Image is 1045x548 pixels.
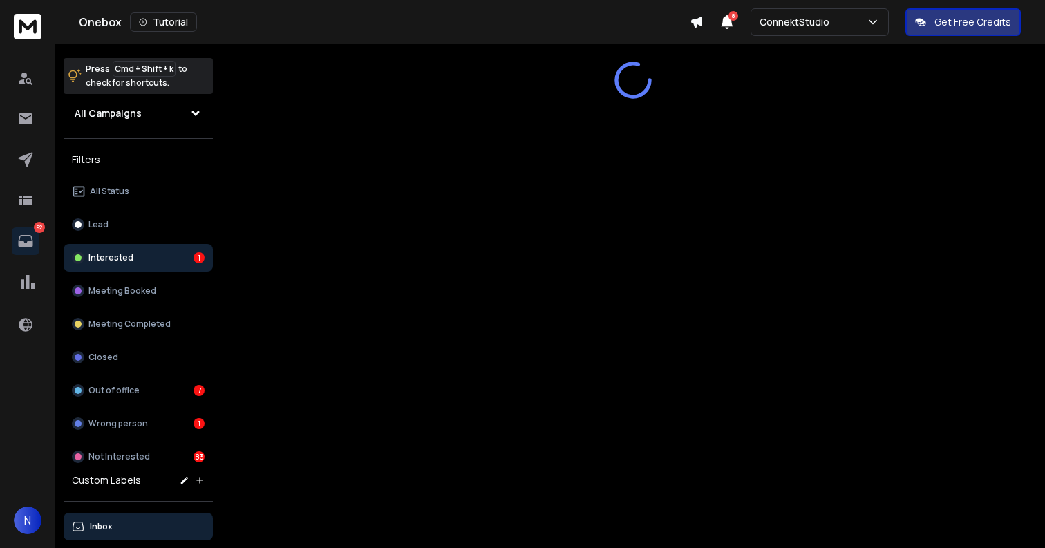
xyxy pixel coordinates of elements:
[194,418,205,429] div: 1
[64,513,213,540] button: Inbox
[88,285,156,296] p: Meeting Booked
[905,8,1021,36] button: Get Free Credits
[86,62,187,90] p: Press to check for shortcuts.
[88,385,140,396] p: Out of office
[75,106,142,120] h1: All Campaigns
[130,12,197,32] button: Tutorial
[64,178,213,205] button: All Status
[64,377,213,404] button: Out of office7
[64,410,213,437] button: Wrong person1
[79,12,690,32] div: Onebox
[88,451,150,462] p: Not Interested
[34,222,45,233] p: 92
[64,443,213,471] button: Not Interested83
[64,343,213,371] button: Closed
[72,473,141,487] h3: Custom Labels
[14,507,41,534] button: N
[113,61,176,77] span: Cmd + Shift + k
[90,186,129,197] p: All Status
[88,219,109,230] p: Lead
[194,451,205,462] div: 83
[64,150,213,169] h3: Filters
[64,100,213,127] button: All Campaigns
[88,252,133,263] p: Interested
[64,277,213,305] button: Meeting Booked
[728,11,738,21] span: 8
[12,227,39,255] a: 92
[88,352,118,363] p: Closed
[64,310,213,338] button: Meeting Completed
[90,521,113,532] p: Inbox
[88,319,171,330] p: Meeting Completed
[760,15,835,29] p: ConnektStudio
[88,418,148,429] p: Wrong person
[64,211,213,238] button: Lead
[64,244,213,272] button: Interested1
[194,252,205,263] div: 1
[934,15,1011,29] p: Get Free Credits
[194,385,205,396] div: 7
